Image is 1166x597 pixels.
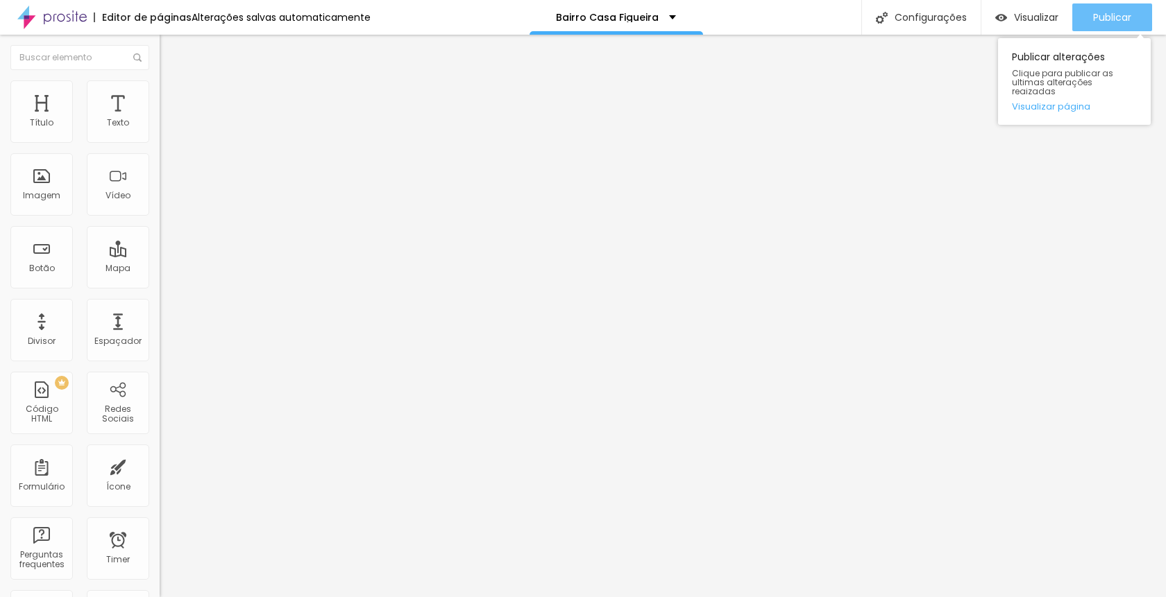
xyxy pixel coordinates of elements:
div: Ícone [106,482,130,492]
iframe: Editor [160,35,1166,597]
div: Timer [106,555,130,564]
a: Visualizar página [1012,102,1137,111]
div: Mapa [105,263,130,273]
input: Buscar elemento [10,45,149,70]
div: Perguntas frequentes [14,550,69,570]
div: Vídeo [105,191,130,200]
p: Bairro Casa Figueira [556,12,659,22]
div: Editor de páginas [94,12,192,22]
div: Formulário [19,482,65,492]
div: Publicar alterações [998,38,1151,125]
button: Visualizar [981,3,1072,31]
div: Alterações salvas automaticamente [192,12,371,22]
img: Icone [133,53,142,62]
div: Texto [107,118,129,128]
img: view-1.svg [995,12,1007,24]
span: Clique para publicar as ultimas alterações reaizadas [1012,69,1137,96]
div: Imagem [23,191,60,200]
img: Icone [876,12,888,24]
span: Publicar [1093,12,1131,23]
div: Redes Sociais [90,404,145,424]
div: Divisor [28,336,56,346]
span: Visualizar [1014,12,1058,23]
div: Código HTML [14,404,69,424]
div: Botão [29,263,55,273]
div: Título [30,118,53,128]
button: Publicar [1072,3,1152,31]
div: Espaçador [94,336,142,346]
